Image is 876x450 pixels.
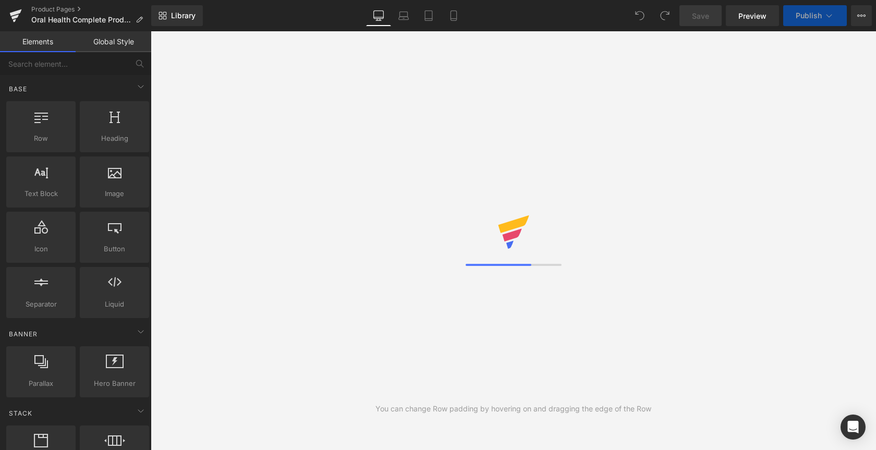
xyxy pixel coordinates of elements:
span: Preview [738,10,766,21]
button: More [851,5,872,26]
span: Banner [8,329,39,339]
a: Product Pages [31,5,151,14]
a: Desktop [366,5,391,26]
span: Heading [83,133,146,144]
span: Button [83,244,146,254]
span: Library [171,11,196,20]
div: You can change Row padding by hovering on and dragging the edge of the Row [375,403,651,415]
span: Base [8,84,28,94]
button: Undo [629,5,650,26]
span: Icon [9,244,72,254]
span: Oral Health Complete Product Page [31,16,131,24]
a: Mobile [441,5,466,26]
span: Row [9,133,72,144]
span: Parallax [9,378,72,389]
a: Global Style [76,31,151,52]
a: Preview [726,5,779,26]
span: Text Block [9,188,72,199]
span: Save [692,10,709,21]
span: Liquid [83,299,146,310]
span: Hero Banner [83,378,146,389]
span: Publish [796,11,822,20]
a: Laptop [391,5,416,26]
span: Stack [8,408,33,418]
span: Separator [9,299,72,310]
a: New Library [151,5,203,26]
div: Open Intercom Messenger [841,415,866,440]
span: Image [83,188,146,199]
button: Publish [783,5,847,26]
a: Tablet [416,5,441,26]
button: Redo [654,5,675,26]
